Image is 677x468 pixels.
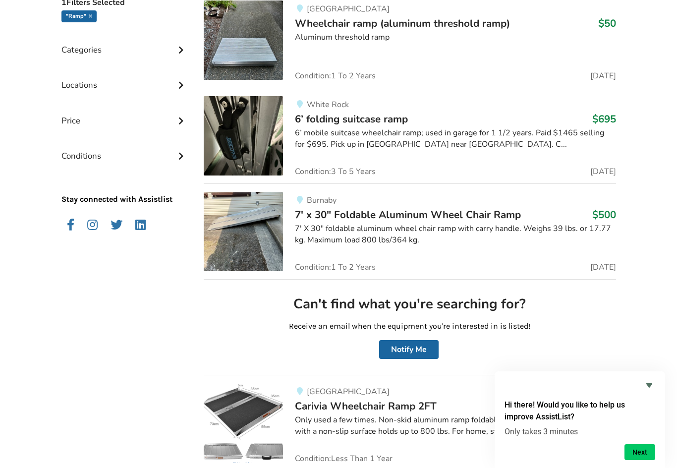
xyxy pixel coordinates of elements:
[295,32,616,43] div: Aluminum threshold ramp
[307,386,390,397] span: [GEOGRAPHIC_DATA]
[295,399,437,413] span: Carivia Wheelchair Ramp 2FT
[590,263,616,271] span: [DATE]
[204,88,616,183] a: mobility-6’ folding suitcase rampWhite Rock6’ folding suitcase ramp$6956’ mobile suitcase wheelch...
[505,427,655,436] p: Only takes 3 minutes
[295,414,616,437] div: Only used a few times. Non-skid aluminum ramp foldable with handle. Threshold tamp with a non-sli...
[212,321,608,332] p: Receive an email when the equipment you're interested in is listed!
[204,0,283,80] img: mobility-wheelchair ramp (aluminum threshold ramp)
[295,168,376,175] span: Condition: 3 To 5 Years
[505,379,655,460] div: Hi there! Would you like to help us improve AssistList?
[643,379,655,391] button: Hide survey
[295,16,510,30] span: Wheelchair ramp (aluminum threshold ramp)
[295,223,616,246] div: 7' X 30" foldable aluminum wheel chair ramp with carry handle. Weighs 39 lbs. or 17.77 kg. Maximu...
[204,96,283,175] img: mobility-6’ folding suitcase ramp
[61,60,188,95] div: Locations
[295,127,616,150] div: 6’ mobile suitcase wheelchair ramp; used in garage for 1 1/2 years. Paid $1465 selling for $695. ...
[204,183,616,279] a: mobility-7' x 30" foldable aluminum wheel chair ramp Burnaby7' x 30" Foldable Aluminum Wheel Chai...
[61,131,188,166] div: Conditions
[61,96,188,131] div: Price
[505,399,655,423] h2: Hi there! Would you like to help us improve AssistList?
[295,112,408,126] span: 6’ folding suitcase ramp
[307,99,349,110] span: White Rock
[592,208,616,221] h3: $500
[590,168,616,175] span: [DATE]
[295,208,521,222] span: 7' x 30" Foldable Aluminum Wheel Chair Ramp
[61,25,188,60] div: Categories
[61,166,188,205] p: Stay connected with Assistlist
[295,72,376,80] span: Condition: 1 To 2 Years
[61,10,97,22] div: "Ramp"
[204,192,283,271] img: mobility-7' x 30" foldable aluminum wheel chair ramp
[592,113,616,125] h3: $695
[295,263,376,271] span: Condition: 1 To 2 Years
[598,17,616,30] h3: $50
[307,3,390,14] span: [GEOGRAPHIC_DATA]
[379,340,439,359] button: Notify Me
[204,0,616,88] a: mobility-wheelchair ramp (aluminum threshold ramp)[GEOGRAPHIC_DATA]Wheelchair ramp (aluminum thre...
[204,383,283,463] img: mobility-carivia wheelchair ramp 2ft
[212,295,608,313] h2: Can't find what you're searching for?
[295,455,393,463] span: Condition: Less Than 1 Year
[590,72,616,80] span: [DATE]
[307,195,337,206] span: Burnaby
[624,444,655,460] button: Next question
